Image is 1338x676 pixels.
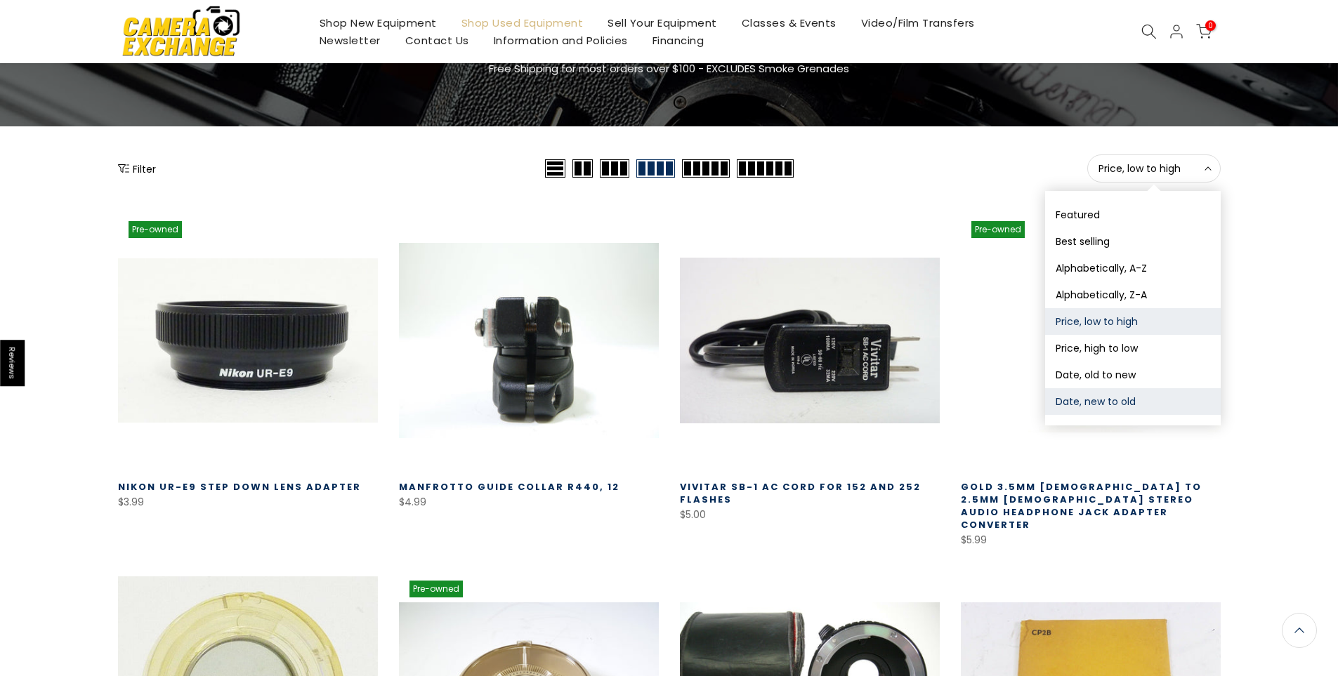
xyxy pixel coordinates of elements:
[449,14,596,32] a: Shop Used Equipment
[1045,362,1221,388] button: Date, old to new
[118,480,361,493] a: Nikon UR-E9 Step Down Lens Adapter
[1087,154,1221,183] button: Price, low to high
[393,32,481,49] a: Contact Us
[729,14,848,32] a: Classes & Events
[406,60,933,77] p: Free Shipping for most orders over $100 - EXCLUDES Smoke Grenades
[961,531,1221,549] div: $5.99
[1205,20,1216,31] span: 0
[961,480,1202,531] a: Gold 3.5mm [DEMOGRAPHIC_DATA] to 2.5mm [DEMOGRAPHIC_DATA] Stereo Audio Headphone Jack Adapter Con...
[1045,388,1221,415] button: Date, new to old
[848,14,987,32] a: Video/Film Transfers
[680,506,940,524] div: $5.00
[1045,201,1221,228] button: Featured
[481,32,640,49] a: Information and Policies
[1045,228,1221,255] button: Best selling
[399,493,659,511] div: $4.99
[1282,613,1317,648] a: Back to the top
[1196,24,1212,39] a: 0
[1045,308,1221,335] button: Price, low to high
[307,32,393,49] a: Newsletter
[118,493,378,511] div: $3.99
[1045,255,1221,281] button: Alphabetically, A-Z
[1045,335,1221,362] button: Price, high to low
[596,14,730,32] a: Sell Your Equipment
[307,14,449,32] a: Shop New Equipment
[640,32,716,49] a: Financing
[399,480,619,493] a: Manfrotto Guide Collar R440, 12
[118,161,156,175] button: Show filters
[680,480,921,506] a: Vivitar SB-1 AC Cord for 152 and 252 Flashes
[1098,162,1209,175] span: Price, low to high
[1045,281,1221,308] button: Alphabetically, Z-A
